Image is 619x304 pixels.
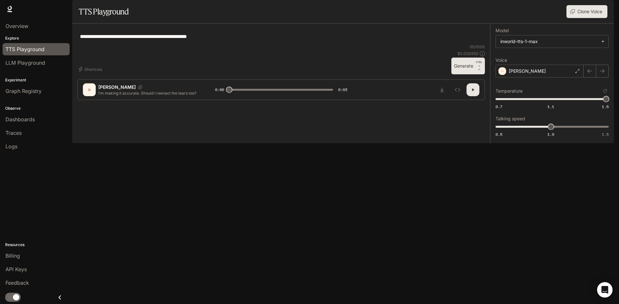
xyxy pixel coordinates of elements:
p: $ 0.000550 [457,51,478,56]
span: 0:00 [215,87,224,93]
span: 0.7 [496,104,502,109]
span: 0.5 [496,132,502,137]
button: GenerateCTRL +⏎ [451,58,485,74]
span: 1.5 [602,104,609,109]
p: I’m making it accurate. Should I reenact the tears too? [98,90,200,96]
p: Voice [496,58,507,62]
p: CTRL + [476,60,482,68]
span: 1.1 [547,104,554,109]
p: Talking speed [496,116,525,121]
div: D [84,85,94,95]
button: Reset to default [602,88,609,95]
button: Inspect [451,83,464,96]
p: [PERSON_NAME] [509,68,546,74]
div: Open Intercom Messenger [597,282,613,298]
p: Model [496,28,509,33]
span: 1.0 [547,132,554,137]
h1: TTS Playground [79,5,129,18]
div: inworld-tts-1-max [500,38,598,45]
span: 1.5 [602,132,609,137]
p: ⏎ [476,60,482,72]
div: inworld-tts-1-max [496,35,608,48]
button: Copy Voice ID [136,85,145,89]
button: Clone Voice [566,5,607,18]
button: Shortcuts [77,64,105,74]
button: Download audio [436,83,448,96]
p: Temperature [496,89,523,93]
span: 0:03 [338,87,347,93]
p: [PERSON_NAME] [98,84,136,90]
p: 55 / 1000 [470,44,485,50]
